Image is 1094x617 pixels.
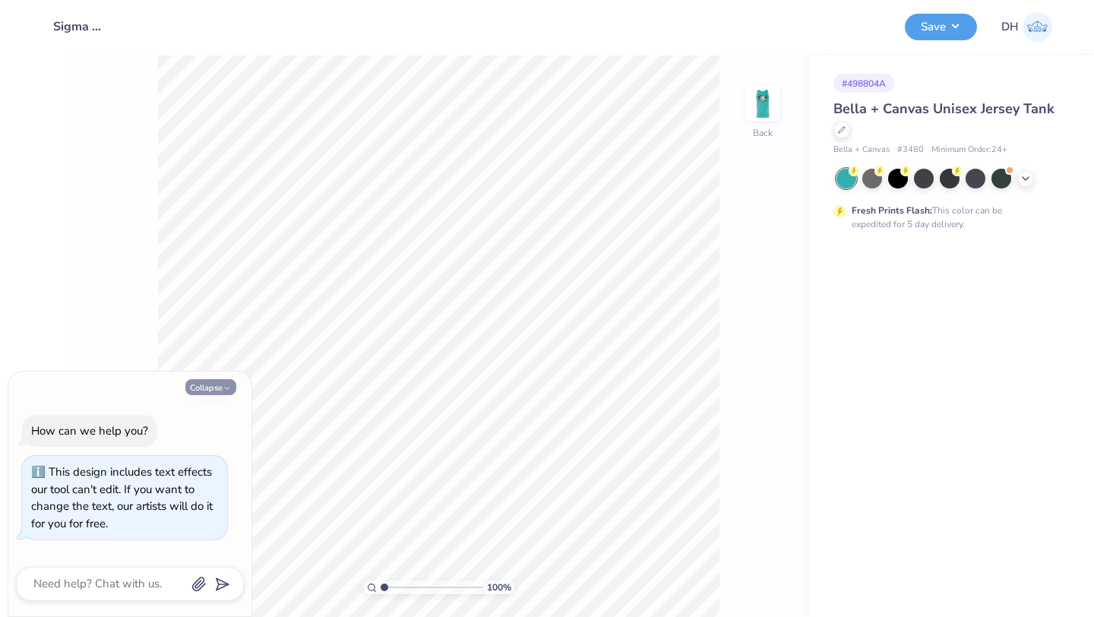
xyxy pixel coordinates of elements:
span: 100 % [487,581,511,594]
div: Back [753,126,773,140]
span: Bella + Canvas [833,144,890,157]
button: Collapse [185,379,236,395]
strong: Fresh Prints Flash: [852,204,932,217]
div: This color can be expedited for 5 day delivery. [852,204,1039,231]
div: This design includes text effects our tool can't edit. If you want to change the text, our artist... [31,464,213,531]
img: Back [748,88,778,119]
input: Untitled Design [42,11,116,42]
span: Bella + Canvas Unisex Jersey Tank [833,100,1054,118]
div: # 498804A [833,74,894,93]
a: DH [1001,12,1052,42]
span: Minimum Order: 24 + [931,144,1007,157]
div: How can we help you? [31,423,148,438]
span: # 3480 [897,144,924,157]
img: Declan Hall [1023,12,1052,42]
span: DH [1001,18,1019,36]
button: Save [905,14,977,40]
